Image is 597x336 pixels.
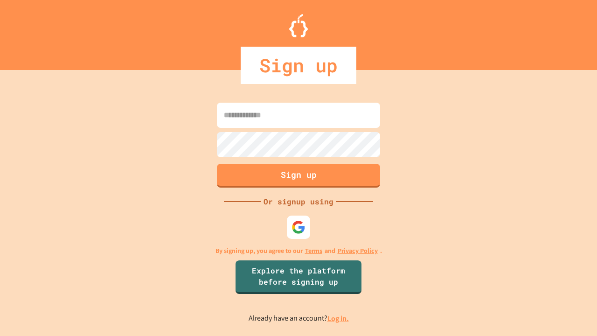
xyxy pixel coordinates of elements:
[217,164,380,188] button: Sign up
[305,246,322,256] a: Terms
[327,314,349,323] a: Log in.
[249,313,349,324] p: Already have an account?
[241,47,356,84] div: Sign up
[338,246,378,256] a: Privacy Policy
[215,246,382,256] p: By signing up, you agree to our and .
[289,14,308,37] img: Logo.svg
[292,220,305,234] img: google-icon.svg
[236,260,361,294] a: Explore the platform before signing up
[261,196,336,207] div: Or signup using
